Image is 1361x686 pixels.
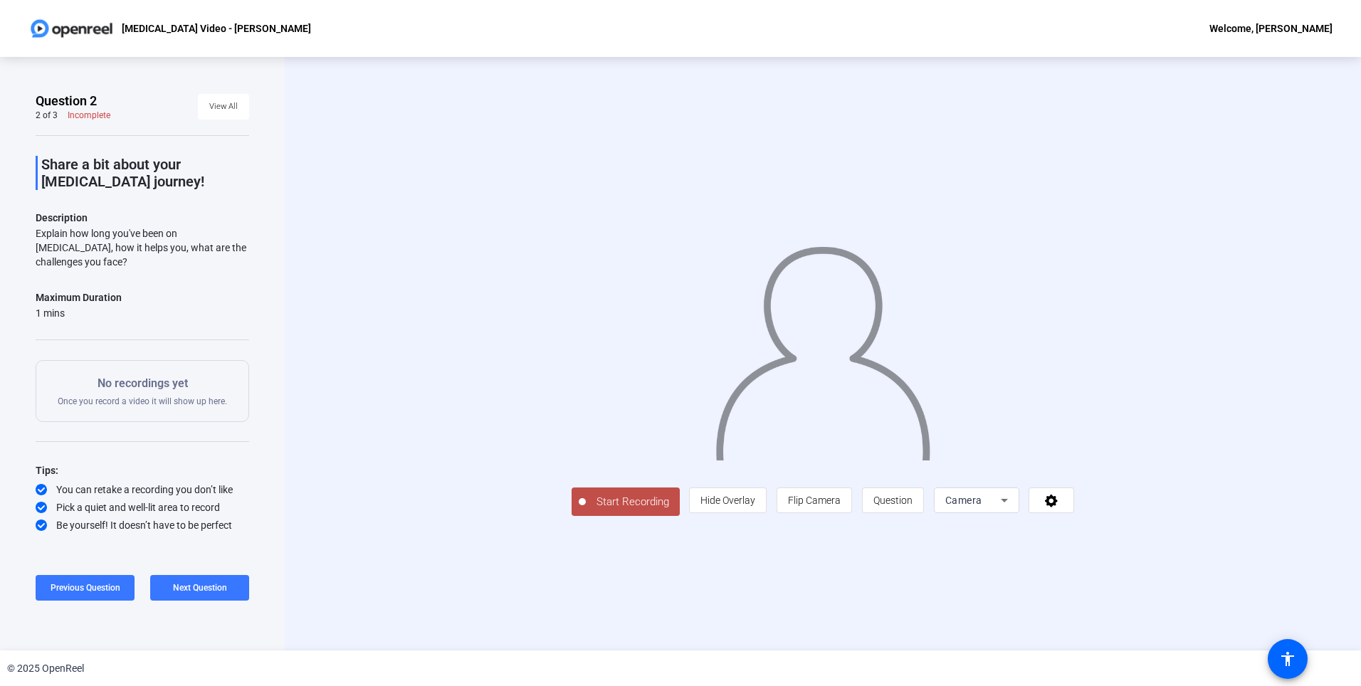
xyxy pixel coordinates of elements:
[150,575,249,601] button: Next Question
[586,494,680,510] span: Start Recording
[36,209,249,226] p: Description
[36,110,58,121] div: 2 of 3
[36,518,249,532] div: Be yourself! It doesn’t have to be perfect
[1279,650,1296,667] mat-icon: accessibility
[788,495,841,506] span: Flip Camera
[36,575,135,601] button: Previous Question
[873,495,913,506] span: Question
[36,306,122,320] div: 1 mins
[945,495,982,506] span: Camera
[51,583,120,593] span: Previous Question
[28,14,115,43] img: OpenReel logo
[700,495,755,506] span: Hide Overlay
[777,487,852,513] button: Flip Camera
[36,482,249,497] div: You can retake a recording you don’t like
[36,93,97,110] span: Question 2
[58,375,227,407] div: Once you record a video it will show up here.
[58,375,227,392] p: No recordings yet
[689,487,767,513] button: Hide Overlay
[36,462,249,479] div: Tips:
[36,500,249,514] div: Pick a quiet and well-lit area to record
[41,156,249,190] p: Share a bit about your [MEDICAL_DATA] journey!
[68,110,110,121] div: Incomplete
[122,20,311,37] p: [MEDICAL_DATA] Video - [PERSON_NAME]
[7,661,84,676] div: © 2025 OpenReel
[36,289,122,306] div: Maximum Duration
[1209,20,1333,37] div: Welcome, [PERSON_NAME]
[572,487,680,516] button: Start Recording
[198,94,249,120] button: View All
[36,226,249,269] div: Explain how long you've been on [MEDICAL_DATA], how it helps you, what are the challenges you face?
[862,487,924,513] button: Question
[714,233,932,460] img: overlay
[173,583,227,593] span: Next Question
[209,96,238,117] span: View All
